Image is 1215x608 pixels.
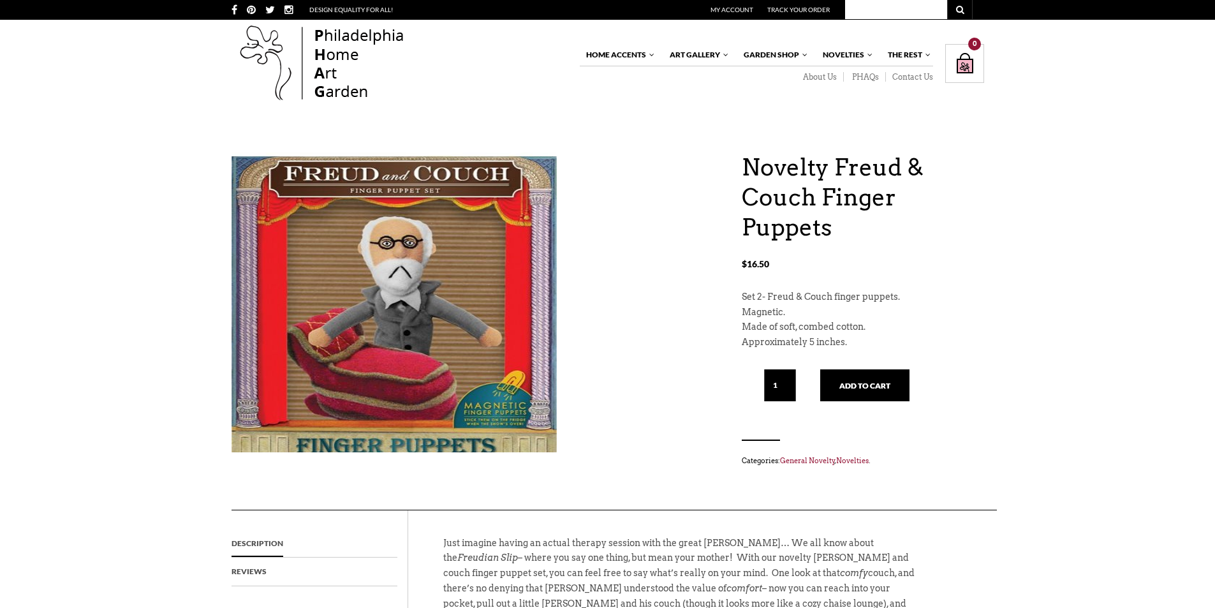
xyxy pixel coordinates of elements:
[836,456,869,465] a: Novelties
[844,72,886,82] a: PHAQs
[795,72,844,82] a: About Us
[886,72,933,82] a: Contact Us
[780,456,835,465] a: General Novelty
[232,558,267,586] a: Reviews
[820,369,909,401] button: Add to cart
[742,305,984,320] p: Magnetic.
[742,290,984,305] p: Set 2- Freud & Couch finger puppets.
[742,258,769,269] bdi: 16.50
[742,335,984,350] p: Approximately 5 inches.
[816,44,874,66] a: Novelties
[767,6,830,13] a: Track Your Order
[742,258,747,269] span: $
[580,44,656,66] a: Home Accents
[764,369,796,401] input: Qty
[663,44,730,66] a: Art Gallery
[726,583,762,593] em: comfort
[881,44,932,66] a: The Rest
[711,6,753,13] a: My Account
[742,152,984,242] h1: Novelty Freud & Couch Finger Puppets
[737,44,809,66] a: Garden Shop
[232,105,557,523] img: 0055_thePHAGshop_Novelty-Freud-Couch-Finger-Puppets.jpg
[742,454,984,468] span: Categories: , .
[840,568,868,578] em: comfy
[232,530,283,558] a: Description
[968,38,981,50] div: 0
[457,552,518,563] em: Freudian Slip
[742,320,984,335] p: Made of soft, combed cotton.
